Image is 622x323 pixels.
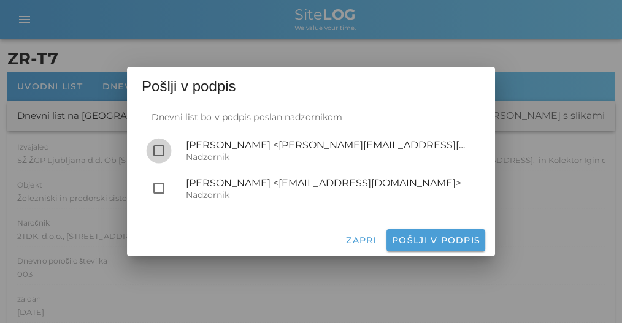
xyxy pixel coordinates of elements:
div: [PERSON_NAME] <[EMAIL_ADDRESS][DOMAIN_NAME]> [186,177,470,189]
span: Pošlji v podpis [391,235,480,246]
span: Zapri [345,235,377,246]
div: Pripomoček za klepet [561,264,622,323]
div: Nadzornik [186,190,470,200]
iframe: Chat Widget [561,264,622,323]
span: Pošlji v podpis [142,77,236,96]
div: [PERSON_NAME] <[PERSON_NAME][EMAIL_ADDRESS][DOMAIN_NAME]> [186,139,470,151]
button: Pošlji v podpis [386,229,485,251]
div: Dnevni list bo v podpis poslan nadzornikom [142,102,480,132]
div: Nadzornik [186,152,470,162]
button: Zapri [340,229,382,251]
